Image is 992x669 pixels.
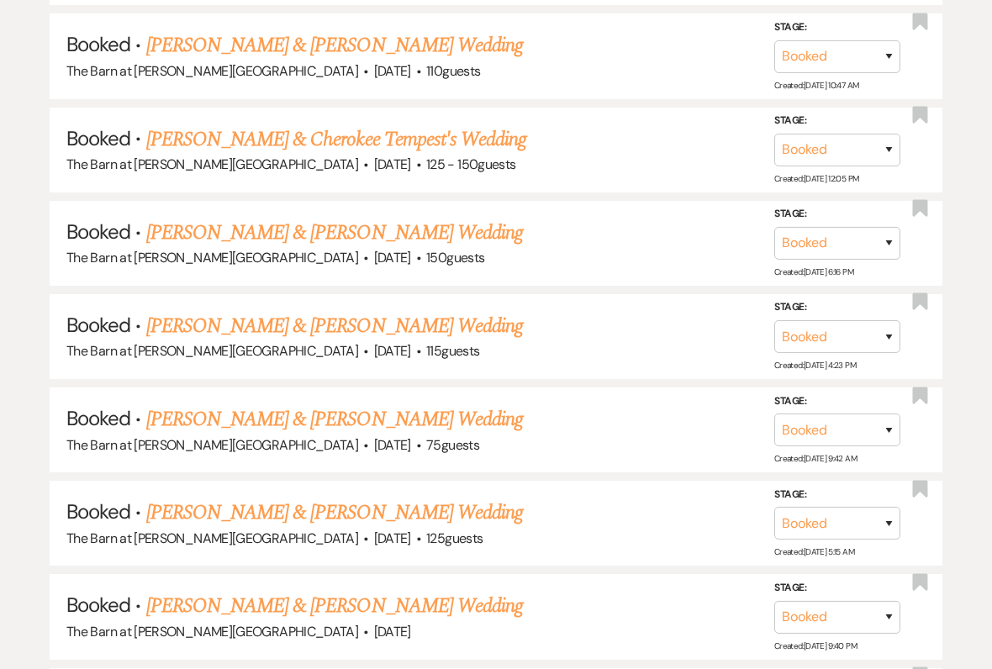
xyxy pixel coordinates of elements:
label: Stage: [774,579,900,598]
span: [DATE] [374,62,411,80]
a: [PERSON_NAME] & [PERSON_NAME] Wedding [146,498,523,528]
span: 110 guests [426,62,480,80]
span: [DATE] [374,529,411,547]
span: Created: [DATE] 6:16 PM [774,266,853,277]
span: 125 guests [426,529,483,547]
label: Stage: [774,392,900,411]
span: Booked [66,498,130,524]
span: The Barn at [PERSON_NAME][GEOGRAPHIC_DATA] [66,436,358,454]
span: [DATE] [374,249,411,266]
span: Booked [66,219,130,245]
label: Stage: [774,486,900,504]
span: [DATE] [374,623,411,640]
span: Booked [66,312,130,338]
span: Booked [66,31,130,57]
label: Stage: [774,112,900,130]
span: Booked [66,592,130,618]
span: Created: [DATE] 12:05 PM [774,173,858,184]
a: [PERSON_NAME] & Cherokee Tempest's Wedding [146,124,527,155]
span: 115 guests [426,342,479,360]
span: The Barn at [PERSON_NAME][GEOGRAPHIC_DATA] [66,155,358,173]
label: Stage: [774,205,900,224]
span: 75 guests [426,436,479,454]
span: 150 guests [426,249,484,266]
span: Booked [66,125,130,151]
span: 125 - 150 guests [426,155,515,173]
span: The Barn at [PERSON_NAME][GEOGRAPHIC_DATA] [66,529,358,547]
span: The Barn at [PERSON_NAME][GEOGRAPHIC_DATA] [66,623,358,640]
span: Created: [DATE] 10:47 AM [774,79,858,90]
span: [DATE] [374,155,411,173]
span: The Barn at [PERSON_NAME][GEOGRAPHIC_DATA] [66,62,358,80]
a: [PERSON_NAME] & [PERSON_NAME] Wedding [146,30,523,61]
span: Created: [DATE] 4:23 PM [774,360,856,371]
a: [PERSON_NAME] & [PERSON_NAME] Wedding [146,591,523,621]
span: Created: [DATE] 5:15 AM [774,546,854,557]
span: Booked [66,405,130,431]
span: Created: [DATE] 9:40 PM [774,640,857,651]
a: [PERSON_NAME] & [PERSON_NAME] Wedding [146,218,523,248]
span: The Barn at [PERSON_NAME][GEOGRAPHIC_DATA] [66,342,358,360]
span: The Barn at [PERSON_NAME][GEOGRAPHIC_DATA] [66,249,358,266]
a: [PERSON_NAME] & [PERSON_NAME] Wedding [146,311,523,341]
label: Stage: [774,18,900,37]
span: [DATE] [374,436,411,454]
span: [DATE] [374,342,411,360]
span: Created: [DATE] 9:42 AM [774,453,857,464]
label: Stage: [774,298,900,317]
a: [PERSON_NAME] & [PERSON_NAME] Wedding [146,404,523,435]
